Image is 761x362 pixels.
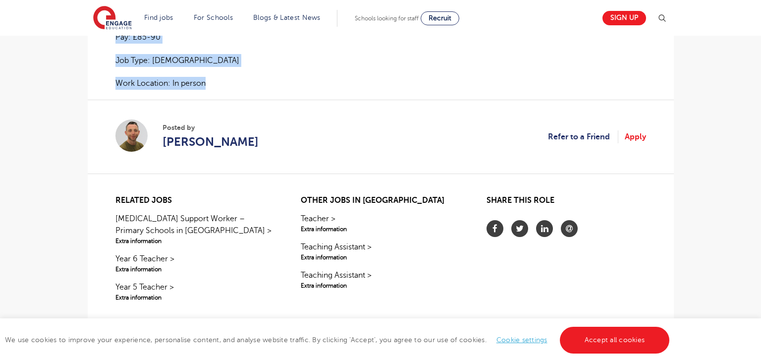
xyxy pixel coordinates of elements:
[301,269,460,290] a: Teaching Assistant >Extra information
[115,77,646,90] p: Work Location: In person
[93,6,132,31] img: Engage Education
[625,130,646,143] a: Apply
[115,54,646,67] p: Job Type: [DEMOGRAPHIC_DATA]
[301,196,460,205] h2: Other jobs in [GEOGRAPHIC_DATA]
[115,213,274,245] a: [MEDICAL_DATA] Support Worker – Primary Schools in [GEOGRAPHIC_DATA] >Extra information
[115,281,274,302] a: Year 5 Teacher >Extra information
[301,253,460,262] span: Extra information
[144,14,173,21] a: Find jobs
[301,281,460,290] span: Extra information
[163,122,259,133] span: Posted by
[496,336,547,344] a: Cookie settings
[163,133,259,151] a: [PERSON_NAME]
[194,14,233,21] a: For Schools
[487,196,646,210] h2: Share this role
[115,196,274,205] h2: Related jobs
[115,237,274,245] span: Extra information
[560,327,670,354] a: Accept all cookies
[115,253,274,274] a: Year 6 Teacher >Extra information
[355,15,419,22] span: Schools looking for staff
[301,241,460,262] a: Teaching Assistant >Extra information
[421,11,459,25] a: Recruit
[429,14,451,22] span: Recruit
[5,336,672,344] span: We use cookies to improve your experience, personalise content, and analyse website traffic. By c...
[548,130,618,143] a: Refer to a Friend
[301,213,460,234] a: Teacher >Extra information
[253,14,321,21] a: Blogs & Latest News
[301,225,460,234] span: Extra information
[115,293,274,302] span: Extra information
[115,265,274,274] span: Extra information
[115,31,646,44] p: Pay: £85-90
[602,11,646,25] a: Sign up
